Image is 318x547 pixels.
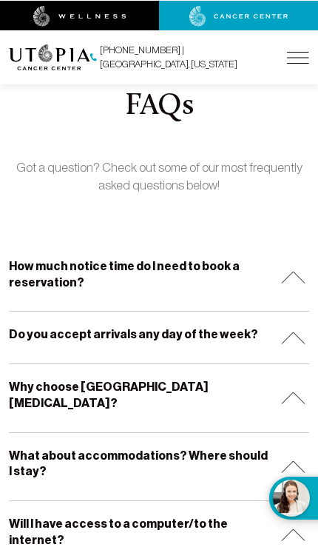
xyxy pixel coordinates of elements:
[9,326,258,342] h5: Do you accept arrivals any day of the week?
[281,460,305,472] img: icon
[281,391,305,403] img: icon
[189,5,288,26] img: cancer center
[100,43,275,70] span: [PHONE_NUMBER] | [GEOGRAPHIC_DATA], [US_STATE]
[90,43,275,70] a: [PHONE_NUMBER] | [GEOGRAPHIC_DATA], [US_STATE]
[9,378,268,411] h5: Why choose [GEOGRAPHIC_DATA][MEDICAL_DATA]?
[281,528,305,540] img: icon
[9,447,268,480] h5: What about accommodations? Where should I stay?
[9,44,90,70] img: logo
[33,5,126,26] img: wellness
[281,331,305,343] img: icon
[9,258,268,290] h5: How much notice time do I need to book a reservation?
[9,158,309,194] p: Got a question? Check out some of our most frequently asked questions below!
[287,51,309,63] img: icon-hamburger
[9,90,309,122] h1: FAQs
[281,270,305,283] img: icon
